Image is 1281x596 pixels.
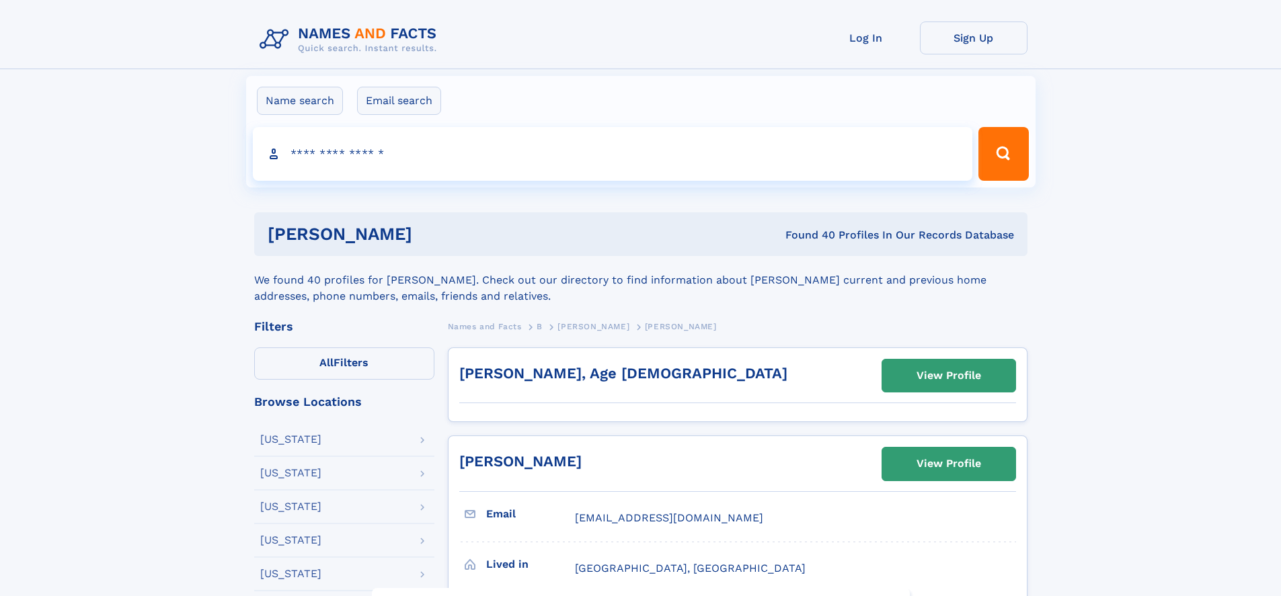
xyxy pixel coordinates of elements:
a: Names and Facts [448,318,522,335]
span: [PERSON_NAME] [557,322,629,331]
a: View Profile [882,448,1015,480]
a: [PERSON_NAME], Age [DEMOGRAPHIC_DATA] [459,365,787,382]
div: [US_STATE] [260,434,321,445]
img: Logo Names and Facts [254,22,448,58]
div: Browse Locations [254,396,434,408]
h1: [PERSON_NAME] [268,226,599,243]
div: [US_STATE] [260,501,321,512]
span: [PERSON_NAME] [645,322,717,331]
a: B [537,318,543,335]
a: View Profile [882,359,1015,392]
label: Email search [357,87,441,115]
span: [EMAIL_ADDRESS][DOMAIN_NAME] [575,511,763,524]
a: Log In [812,22,920,54]
a: [PERSON_NAME] [459,453,582,470]
input: search input [253,127,973,181]
div: View Profile [917,360,981,391]
div: View Profile [917,448,981,479]
div: Filters [254,321,434,333]
button: Search Button [978,127,1028,181]
div: Found 40 Profiles In Our Records Database [598,228,1014,243]
span: B [537,322,543,331]
a: Sign Up [920,22,1027,54]
h3: Email [486,503,575,525]
div: We found 40 profiles for [PERSON_NAME]. Check out our directory to find information about [PERSON... [254,256,1027,304]
div: [US_STATE] [260,568,321,579]
a: [PERSON_NAME] [557,318,629,335]
span: All [319,356,334,369]
h3: Lived in [486,553,575,576]
div: [US_STATE] [260,468,321,478]
label: Filters [254,347,434,380]
div: [US_STATE] [260,535,321,546]
span: [GEOGRAPHIC_DATA], [GEOGRAPHIC_DATA] [575,562,806,574]
label: Name search [257,87,343,115]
